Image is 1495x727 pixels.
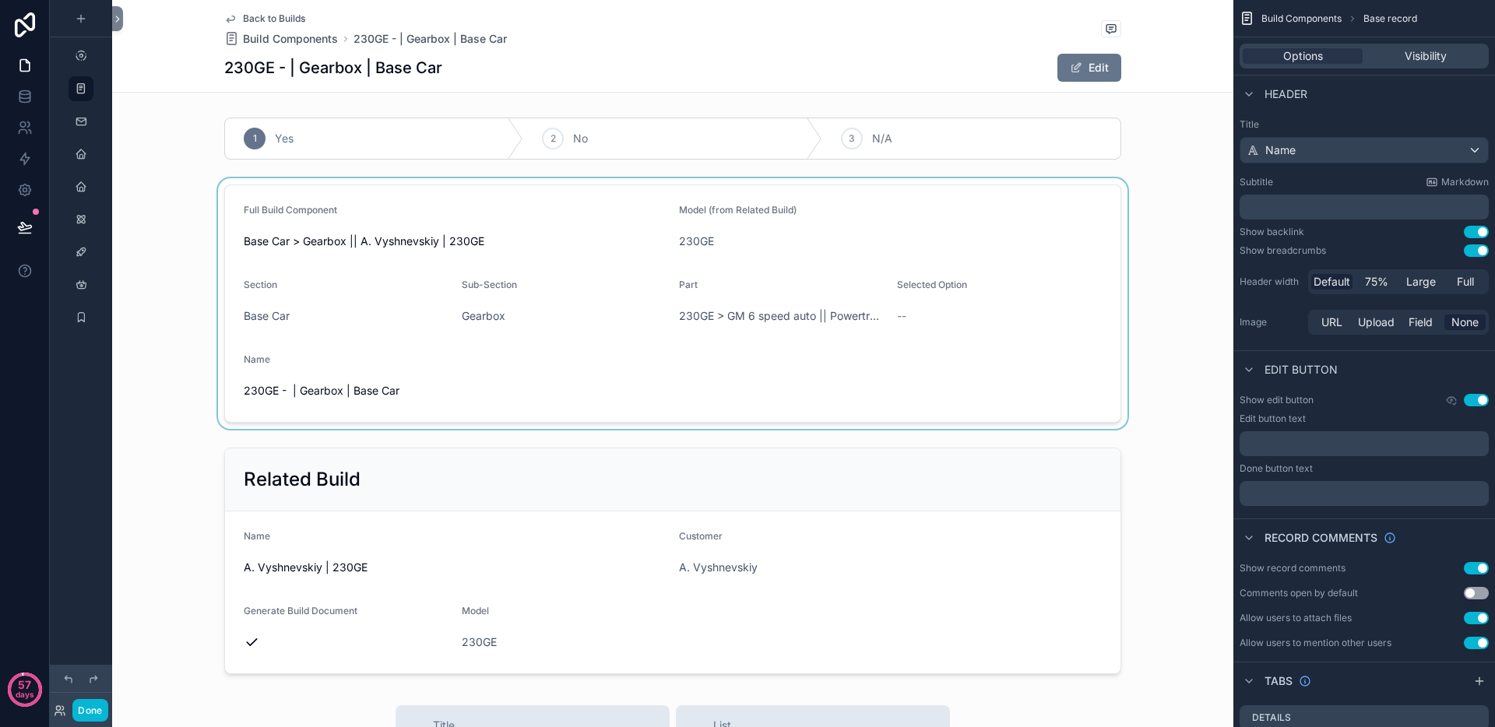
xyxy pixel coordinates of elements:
[224,12,305,25] a: Back to Builds
[1240,226,1304,238] div: Show backlink
[1363,12,1417,25] span: Base record
[1240,176,1273,188] label: Subtitle
[1240,637,1391,649] div: Allow users to mention other users
[1358,314,1395,330] span: Upload
[1240,481,1489,506] div: scrollable content
[243,12,305,25] span: Back to Builds
[354,31,507,47] a: 230GE - | Gearbox | Base Car
[1265,673,1293,689] span: Tabs
[1265,142,1296,158] span: Name
[1441,176,1489,188] span: Markdown
[243,31,338,47] span: Build Components
[1365,274,1388,290] span: 75%
[18,677,31,693] p: 57
[1057,54,1121,82] button: Edit
[1405,48,1447,64] span: Visibility
[224,57,442,79] h1: 230GE - | Gearbox | Base Car
[1409,314,1433,330] span: Field
[1240,276,1302,288] label: Header width
[1265,362,1338,378] span: Edit button
[1451,314,1479,330] span: None
[1283,48,1323,64] span: Options
[1314,274,1350,290] span: Default
[1240,195,1489,220] div: scrollable content
[1240,316,1302,328] label: Image
[1240,137,1489,163] button: Name
[1240,394,1314,406] label: Show edit button
[1321,314,1342,330] span: URL
[224,31,338,47] a: Build Components
[1265,86,1307,102] span: Header
[1240,587,1358,599] div: Comments open by default
[16,683,34,705] p: days
[1240,462,1313,475] label: Done button text
[72,699,107,722] button: Done
[1240,413,1306,425] label: Edit button text
[1240,612,1352,624] div: Allow users to attach files
[1265,530,1377,546] span: Record comments
[1406,274,1436,290] span: Large
[1426,176,1489,188] a: Markdown
[1240,562,1345,574] div: Show record comments
[1261,12,1342,25] span: Build Components
[1240,244,1326,257] div: Show breadcrumbs
[1457,274,1474,290] span: Full
[1240,431,1489,456] div: scrollable content
[1240,118,1489,131] label: Title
